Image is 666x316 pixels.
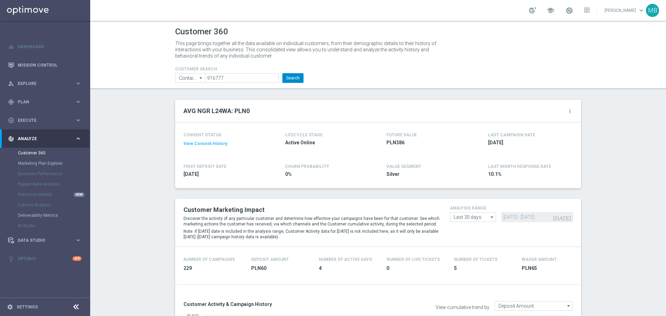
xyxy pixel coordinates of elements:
[8,99,14,105] i: gps_fixed
[646,4,659,17] div: MB
[175,27,581,37] h1: Customer 360
[17,305,38,309] a: Settings
[488,139,569,146] span: 2025-08-22
[285,171,366,178] span: 0%
[75,99,82,105] i: keyboard_arrow_right
[18,249,72,268] a: Optibot
[18,161,72,166] a: Marketing Plan Explorer
[205,73,279,83] input: Enter CID, Email, name or phone
[183,229,439,240] p: Note: if [DATE] date is included in the analysis range, Customer Activity data for [DATE] is not ...
[183,257,235,262] h4: Number of Campaigns
[18,213,72,218] a: Deliverability Metrics
[18,150,72,156] a: Customer 360
[75,237,82,244] i: keyboard_arrow_right
[18,82,75,86] span: Explore
[319,257,372,262] h4: Number of Active Days
[8,80,14,87] i: person_search
[18,158,89,169] div: Marketing Plan Explorer
[183,107,250,115] h2: AVG NGR L24WA: PLN0
[8,117,75,123] div: Execute
[183,164,227,169] h4: FIRST DEPOSIT DATE
[18,189,89,200] div: Predictive Models
[175,40,442,59] p: This page brings together all the data available on individual customers, from their demographic ...
[18,238,75,242] span: Data Studio
[18,148,89,158] div: Customer 360
[18,118,75,122] span: Execute
[8,80,75,87] div: Explore
[8,136,14,142] i: track_changes
[18,169,89,179] div: Business Performance
[488,171,569,178] span: 10.1%
[251,265,310,272] span: PLN60
[488,164,551,169] span: LAST MONTH RESPONSE RATE
[18,100,75,104] span: Plan
[8,56,82,74] div: Mission Control
[8,256,14,262] i: lightbulb
[183,133,265,137] h4: CONSENT STATUS
[251,257,289,262] h4: Deposit Amount
[450,212,496,222] input: Last 30 days
[18,37,82,56] a: Dashboard
[8,117,14,123] i: play_circle_outline
[75,80,82,87] i: keyboard_arrow_right
[285,164,329,169] span: CHURN PROBABILITY
[547,7,554,14] span: school
[75,117,82,123] i: keyboard_arrow_right
[386,164,421,169] h4: VALUE SEGMENT
[18,221,89,231] div: BI Studio
[488,133,535,137] h4: LAST CAMPAIGN DATE
[75,135,82,142] i: keyboard_arrow_right
[8,256,82,262] button: lightbulb Optibot +10
[567,109,573,114] i: more_vert
[450,206,573,211] h4: analysis range
[8,99,82,105] button: gps_fixed Plan keyboard_arrow_right
[604,5,646,16] a: [PERSON_NAME]keyboard_arrow_down
[454,257,497,262] h4: Number Of Tickets
[319,265,378,272] span: 4
[8,37,82,56] div: Dashboard
[436,305,489,310] label: View cumulative trend by
[285,139,366,146] span: Active Online
[8,44,82,50] div: equalizer Dashboard
[386,265,446,272] span: 0
[386,171,468,178] span: Silver
[8,237,75,244] div: Data Studio
[198,74,205,83] i: arrow_drop_down
[8,136,82,142] button: track_changes Analyze keyboard_arrow_right
[282,73,304,83] button: Search
[18,56,82,74] a: Mission Control
[183,216,439,227] p: Discover the activity of any particular customer and determine how effective your campaigns have ...
[183,206,439,214] h2: Customer Marketing Impact
[7,304,13,310] i: settings
[489,213,496,222] i: arrow_drop_down
[386,257,440,262] h4: Number Of Live Tickets
[183,171,265,178] span: 2015-05-05
[565,301,572,310] i: arrow_drop_down
[183,141,227,147] button: View Consent History
[285,133,323,137] h4: LIFECYCLE STAGE
[8,81,82,86] button: person_search Explore keyboard_arrow_right
[8,136,75,142] div: Analyze
[183,265,243,272] span: 229
[8,62,82,68] button: Mission Control
[175,67,304,71] h4: CUSTOMER SEARCH
[8,238,82,243] div: Data Studio keyboard_arrow_right
[454,265,513,272] span: 5
[18,137,75,141] span: Analyze
[386,139,468,146] span: PLN386
[522,257,557,262] h4: Wager Amount
[8,118,82,123] button: play_circle_outline Execute keyboard_arrow_right
[522,265,581,272] span: PLN65
[175,73,205,83] input: Contains
[8,249,82,268] div: Optibot
[72,256,82,261] div: +10
[638,7,645,14] span: keyboard_arrow_down
[18,210,89,221] div: Deliverability Metrics
[183,301,373,307] h3: Customer Activity & Campaign History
